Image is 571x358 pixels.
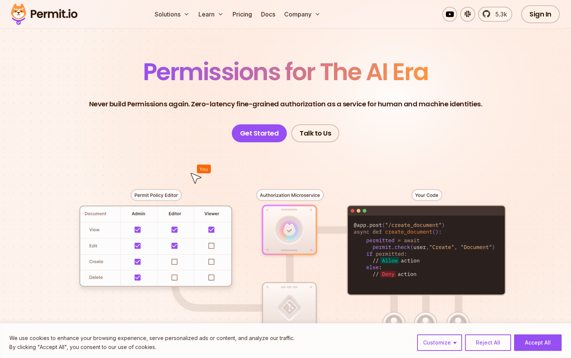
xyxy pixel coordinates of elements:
button: Accept All [514,334,562,351]
p: Never build Permissions again. Zero-latency fine-grained authorization as a service for human and... [89,99,482,109]
img: Permit logo [7,1,81,27]
a: Pricing [230,7,255,22]
button: Learn [195,7,227,22]
a: 5.3k [478,7,512,22]
button: Solutions [152,7,192,22]
span: 5.3k [491,10,507,19]
span: Permissions for The AI Era [143,55,428,88]
a: Talk to Us [291,124,339,142]
button: Reject All [465,334,511,351]
a: Get Started [232,124,287,142]
button: Customize [417,334,462,351]
button: Company [281,7,324,22]
a: Sign In [521,5,560,23]
a: Docs [258,7,278,22]
p: By clicking "Accept All", you consent to our use of cookies. [9,343,295,352]
p: We use cookies to enhance your browsing experience, serve personalized ads or content, and analyz... [9,334,295,343]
